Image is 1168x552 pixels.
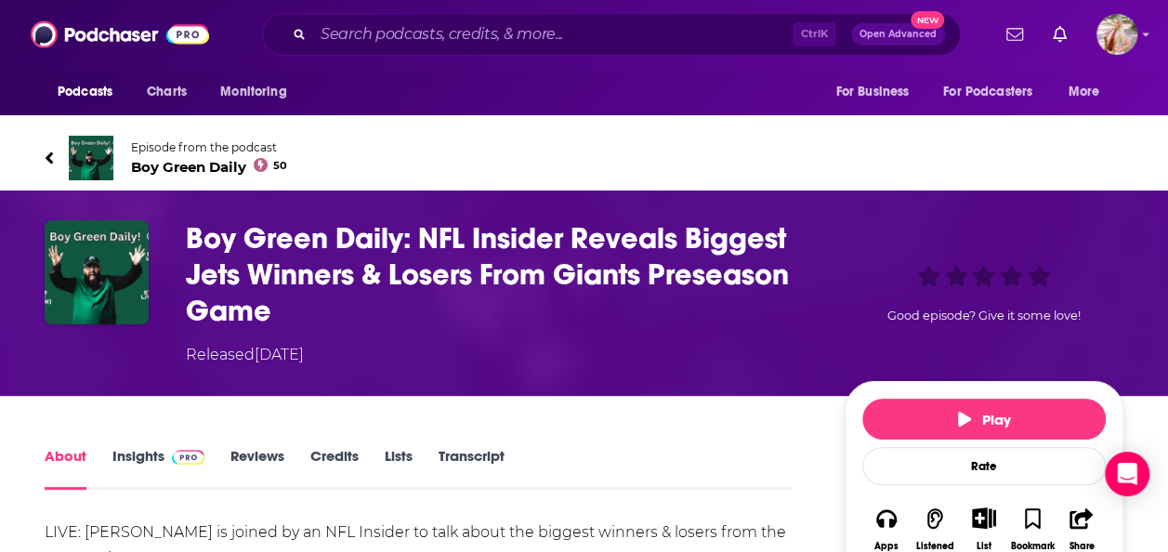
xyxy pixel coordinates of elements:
button: open menu [1056,74,1123,110]
span: Episode from the podcast [131,140,287,154]
a: Transcript [439,447,505,490]
button: Show profile menu [1096,14,1137,55]
button: open menu [931,74,1059,110]
a: Show notifications dropdown [999,19,1030,50]
div: Open Intercom Messenger [1105,452,1149,496]
div: Listened [916,541,954,552]
button: open menu [822,74,932,110]
img: Podchaser Pro [172,450,204,465]
span: Boy Green Daily [131,158,287,176]
span: Ctrl K [793,22,836,46]
div: Released [DATE] [186,344,304,366]
span: Play [958,411,1011,428]
img: Podchaser - Follow, Share and Rate Podcasts [31,17,209,52]
button: Play [862,399,1106,440]
div: List [977,540,991,552]
img: Boy Green Daily: NFL Insider Reveals Biggest Jets Winners & Losers From Giants Preseason Game [45,220,149,324]
span: Good episode? Give it some love! [887,309,1081,322]
a: Lists [385,447,413,490]
a: Boy Green DailyEpisode from the podcastBoy Green Daily50 [45,136,584,180]
span: Podcasts [58,79,112,105]
a: Reviews [230,447,284,490]
span: For Podcasters [943,79,1032,105]
span: For Business [835,79,909,105]
button: open menu [45,74,137,110]
img: User Profile [1096,14,1137,55]
span: Charts [147,79,187,105]
a: InsightsPodchaser Pro [112,447,204,490]
span: 50 [273,162,287,170]
div: Share [1069,541,1094,552]
div: Rate [862,447,1106,485]
span: Monitoring [220,79,286,105]
button: Show More Button [965,507,1003,528]
a: Charts [135,74,198,110]
button: Open AdvancedNew [851,23,945,46]
a: Credits [310,447,359,490]
a: Show notifications dropdown [1045,19,1074,50]
div: Bookmark [1011,541,1055,552]
button: open menu [207,74,310,110]
div: Search podcasts, credits, & more... [262,13,961,56]
span: More [1069,79,1100,105]
span: Logged in as kmccue [1096,14,1137,55]
div: Apps [874,541,899,552]
span: Open Advanced [860,30,937,39]
input: Search podcasts, credits, & more... [313,20,793,49]
h1: Boy Green Daily: NFL Insider Reveals Biggest Jets Winners & Losers From Giants Preseason Game [186,220,815,329]
img: Boy Green Daily [69,136,113,180]
a: About [45,447,86,490]
span: New [911,11,944,29]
